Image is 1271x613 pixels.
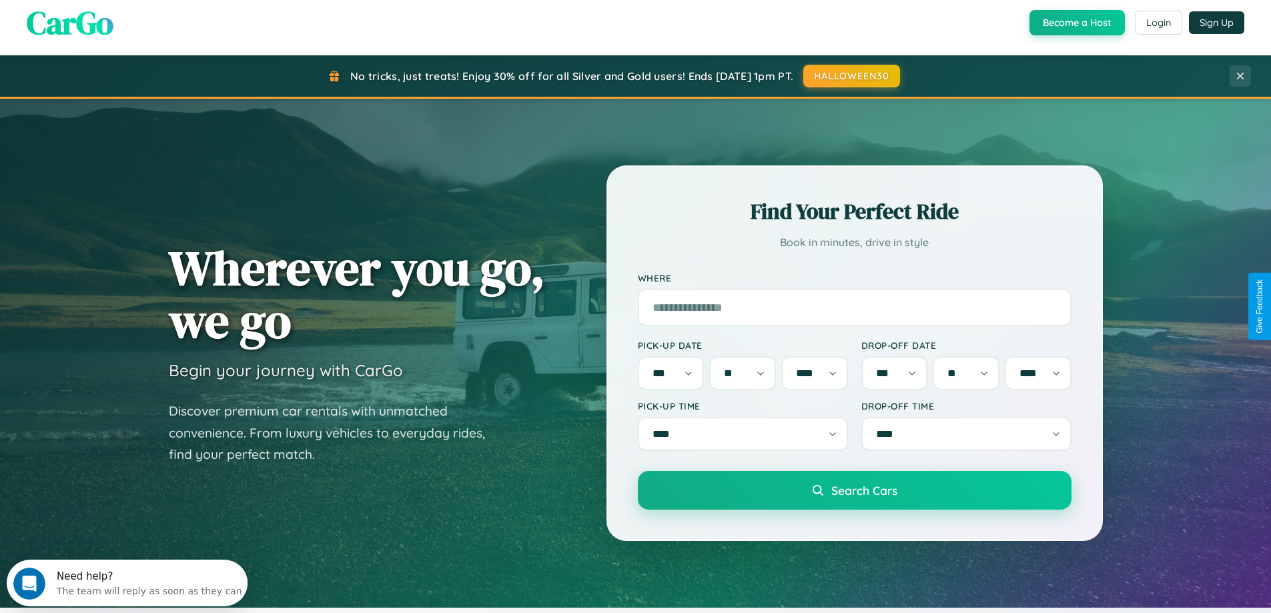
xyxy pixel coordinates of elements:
[861,400,1072,412] label: Drop-off Time
[1255,279,1264,334] div: Give Feedback
[169,241,545,347] h1: Wherever you go, we go
[861,340,1072,351] label: Drop-off Date
[13,568,45,600] iframe: Intercom live chat
[169,400,502,466] p: Discover premium car rentals with unmatched convenience. From luxury vehicles to everyday rides, ...
[27,1,113,45] span: CarGo
[803,65,900,87] button: HALLOWEEN30
[638,233,1072,252] p: Book in minutes, drive in style
[50,11,236,22] div: Need help?
[638,272,1072,283] label: Where
[638,197,1072,226] h2: Find Your Perfect Ride
[7,560,248,606] iframe: Intercom live chat discovery launcher
[50,22,236,36] div: The team will reply as soon as they can
[638,340,848,351] label: Pick-up Date
[350,69,793,83] span: No tricks, just treats! Enjoy 30% off for all Silver and Gold users! Ends [DATE] 1pm PT.
[1135,11,1182,35] button: Login
[638,471,1072,510] button: Search Cars
[1029,10,1125,35] button: Become a Host
[831,483,897,498] span: Search Cars
[638,400,848,412] label: Pick-up Time
[169,360,403,380] h3: Begin your journey with CarGo
[5,5,248,42] div: Open Intercom Messenger
[1189,11,1244,34] button: Sign Up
